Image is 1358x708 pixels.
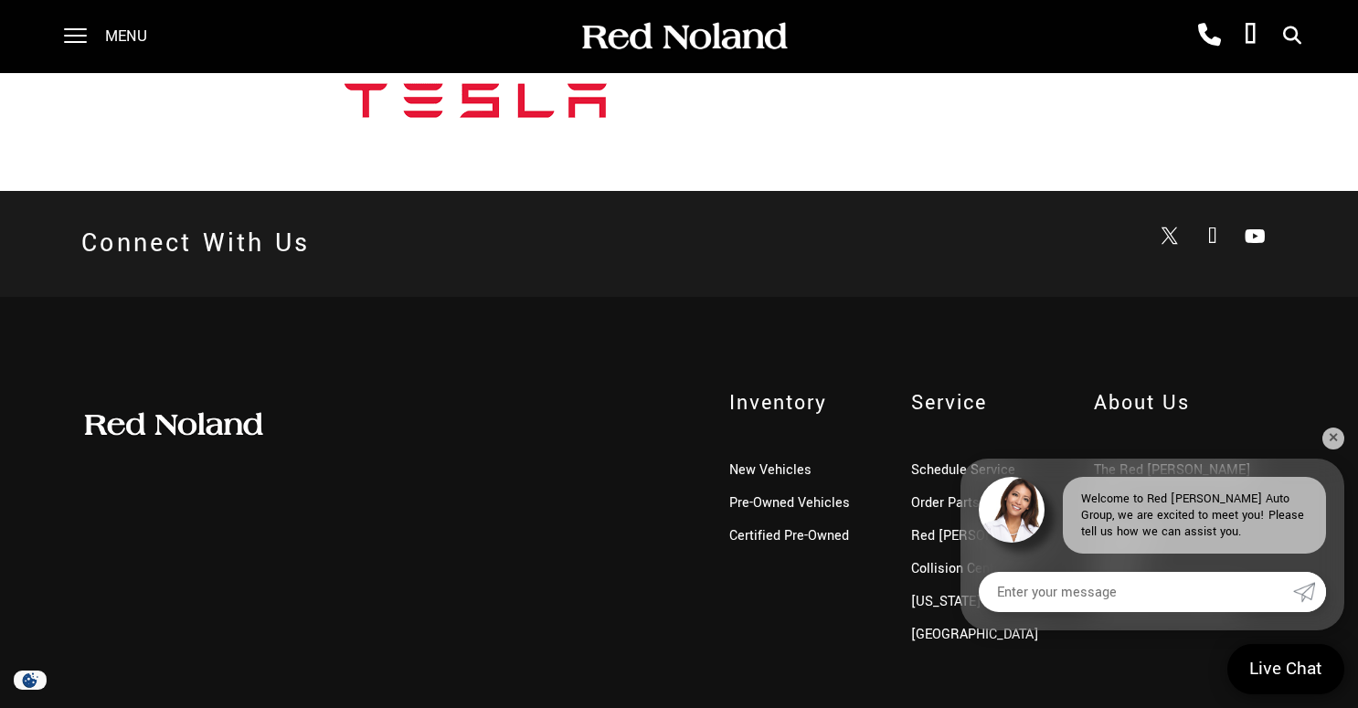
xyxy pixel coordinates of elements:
div: Welcome to Red [PERSON_NAME] Auto Group, we are excited to meet you! Please tell us how we can as... [1063,477,1326,554]
a: Red [PERSON_NAME] Collision Center In [US_STATE][GEOGRAPHIC_DATA] [911,526,1042,644]
a: Live Chat [1227,644,1344,694]
a: Order Parts [911,493,980,513]
img: Red Noland Collision Center Tesla Certified Repair Network body shop [338,19,612,173]
span: Live Chat [1240,657,1331,682]
a: New Vehicles [729,460,812,480]
a: Schedule Service [911,460,1015,480]
img: Agent profile photo [979,477,1045,543]
img: Red Noland Auto Group [81,411,264,439]
a: Open Youtube-play in a new window [1237,218,1274,255]
span: Service [911,388,1066,417]
span: Inventory [729,388,884,417]
h2: Connect With Us [81,218,310,269]
a: Open Twitter in a new window [1151,219,1188,256]
a: Submit [1293,572,1326,612]
section: Click to Open Cookie Consent Modal [9,671,51,690]
a: Certified Pre-Owned [729,526,849,545]
img: Red Noland Auto Group [578,21,789,53]
a: Pre-Owned Vehicles [729,493,850,513]
input: Enter your message [979,572,1293,612]
img: Opt-Out Icon [9,671,51,690]
a: Open Facebook in a new window [1194,218,1231,255]
span: About Us [1094,388,1276,417]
